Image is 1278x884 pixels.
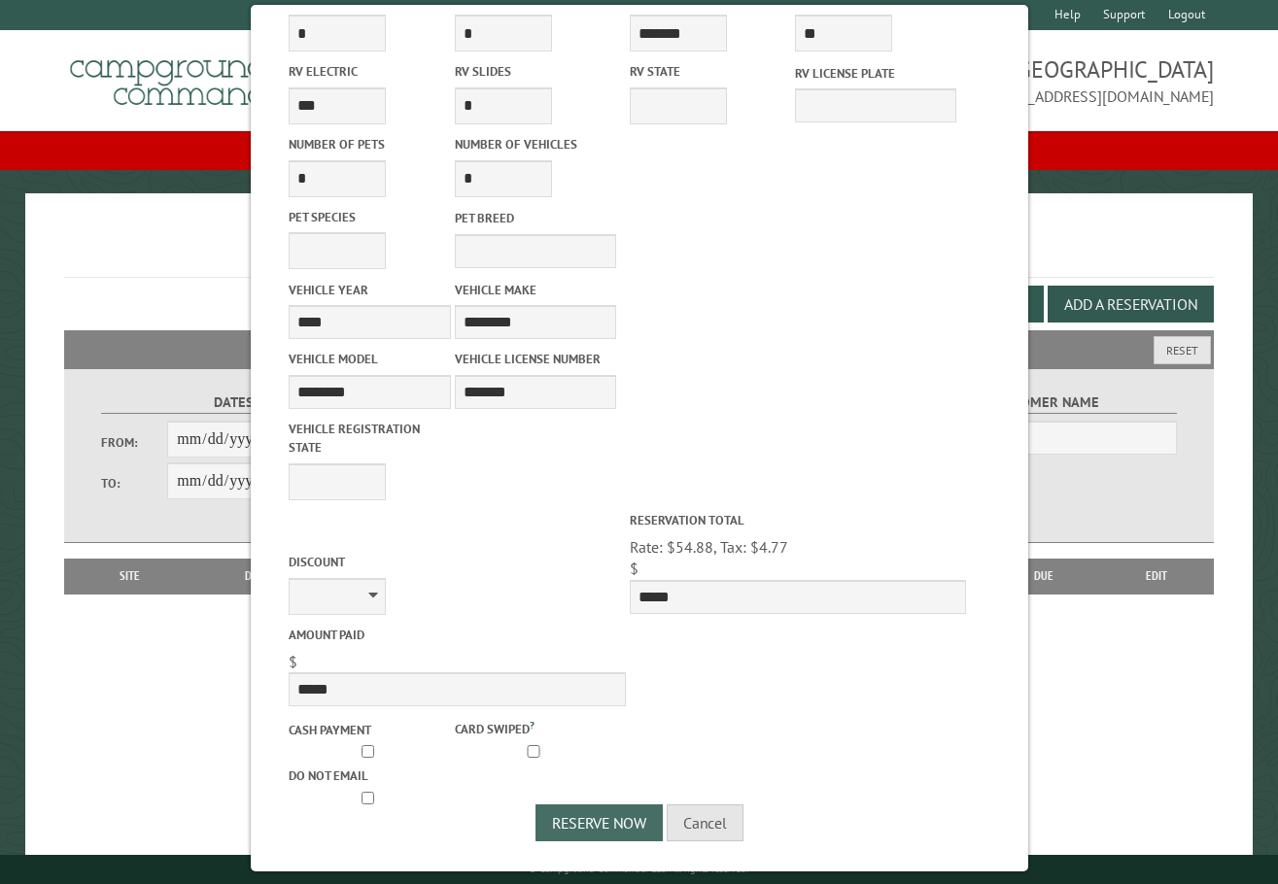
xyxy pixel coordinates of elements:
[289,721,450,739] label: Cash payment
[629,62,790,81] label: RV State
[913,391,1177,414] label: Customer Name
[454,209,615,227] label: Pet breed
[289,420,450,457] label: Vehicle Registration state
[454,281,615,299] label: Vehicle Make
[101,474,167,493] label: To:
[454,62,615,81] label: RV Slides
[794,64,955,83] label: RV License Plate
[667,804,743,841] button: Cancel
[64,224,1215,278] h1: Reservations
[629,559,638,578] span: $
[1098,559,1214,594] th: Edit
[74,559,186,594] th: Site
[454,135,615,153] label: Number of Vehicles
[289,652,297,671] span: $
[529,718,534,731] a: ?
[64,38,307,114] img: Campground Commander
[629,537,787,557] span: Rate: $54.88, Tax: $4.77
[186,559,332,594] th: Dates
[289,135,450,153] label: Number of Pets
[454,717,615,738] label: Card swiped
[1048,286,1214,323] button: Add a Reservation
[454,350,615,368] label: Vehicle License Number
[289,766,450,785] label: Do not email
[535,804,663,841] button: Reserve Now
[101,433,167,452] label: From:
[529,863,748,875] small: © Campground Commander LLC. All rights reserved.
[64,330,1215,367] h2: Filters
[289,62,450,81] label: RV Electric
[990,559,1098,594] th: Due
[289,350,450,368] label: Vehicle Model
[1154,336,1211,364] button: Reset
[289,208,450,226] label: Pet species
[629,511,965,529] label: Reservation Total
[289,626,625,644] label: Amount paid
[289,553,625,571] label: Discount
[289,281,450,299] label: Vehicle Year
[101,391,365,414] label: Dates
